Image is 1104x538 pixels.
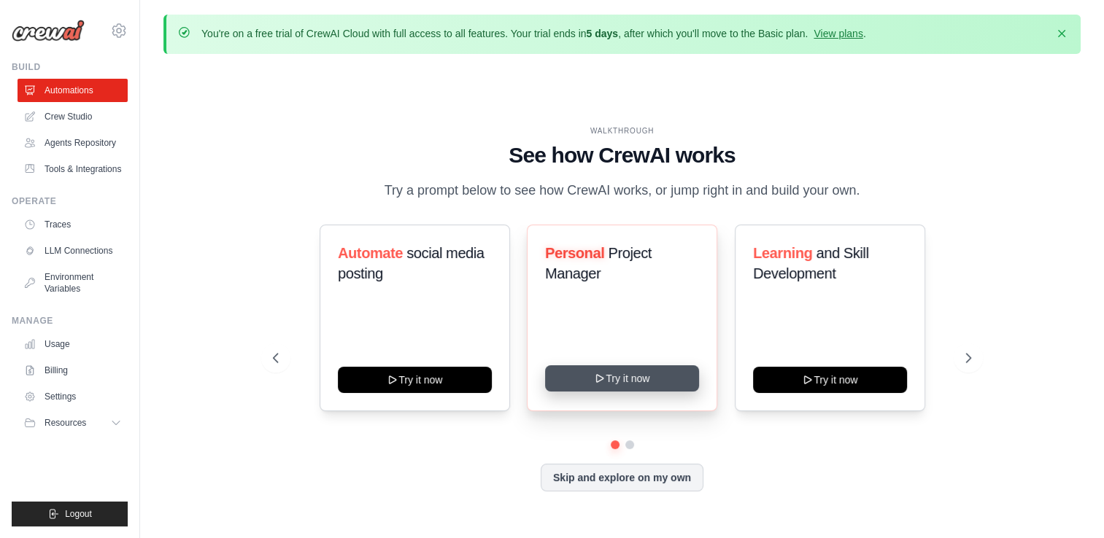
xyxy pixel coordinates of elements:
[1031,468,1104,538] div: Widget chat
[12,502,128,526] button: Logout
[18,131,128,155] a: Agents Repository
[1031,468,1104,538] iframe: Chat Widget
[377,180,868,201] p: Try a prompt below to see how CrewAI works, or jump right in and build your own.
[273,125,972,136] div: WALKTHROUGH
[18,79,128,102] a: Automations
[586,28,618,39] strong: 5 days
[18,239,128,262] a: LLM Connections
[545,245,604,261] span: Personal
[753,245,868,281] span: and Skill Development
[12,195,128,207] div: Operate
[753,367,907,393] button: Try it now
[545,365,699,391] button: Try it now
[18,157,128,181] a: Tools & Integrations
[18,359,128,382] a: Billing
[12,20,85,42] img: Logo
[12,315,128,327] div: Manage
[273,142,972,168] h1: See how CrewAI works
[753,245,812,261] span: Learning
[201,26,866,41] p: You're on a free trial of CrewAI Cloud with full access to all features. Your trial ends in , aft...
[18,332,128,356] a: Usage
[45,417,86,429] span: Resources
[18,385,128,408] a: Settings
[65,508,92,520] span: Logout
[541,464,703,491] button: Skip and explore on my own
[18,213,128,236] a: Traces
[18,411,128,434] button: Resources
[18,105,128,128] a: Crew Studio
[338,367,492,393] button: Try it now
[338,245,485,281] span: social media posting
[18,265,128,300] a: Environment Variables
[12,61,128,73] div: Build
[338,245,403,261] span: Automate
[814,28,862,39] a: View plans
